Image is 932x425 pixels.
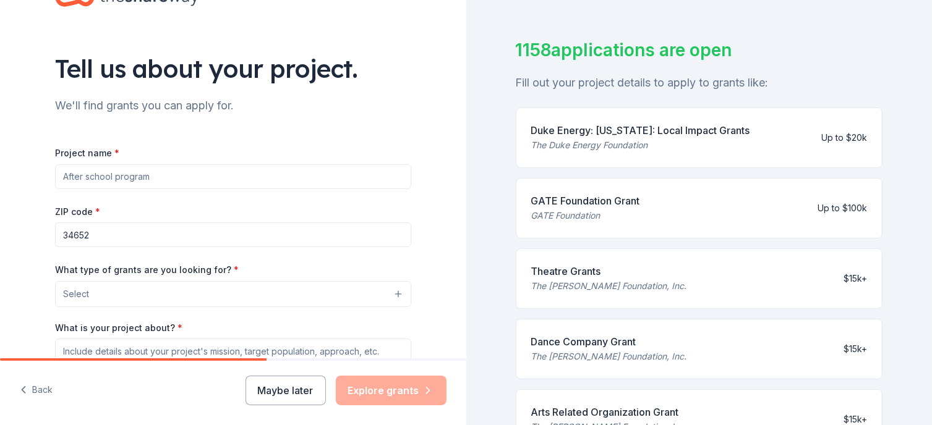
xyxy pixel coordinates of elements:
div: Theatre Grants [531,264,687,279]
button: Maybe later [246,376,326,405]
div: The [PERSON_NAME] Foundation, Inc. [531,349,687,364]
label: ZIP code [55,206,100,218]
div: Fill out your project details to apply to grants like: [516,73,883,93]
button: Back [20,377,53,403]
div: $15k+ [844,271,867,286]
div: The Duke Energy Foundation [531,138,750,153]
div: Up to $20k [821,130,867,145]
button: Select [55,281,411,307]
div: Dance Company Grant [531,334,687,349]
div: Up to $100k [818,201,867,216]
div: Tell us about your project. [55,51,411,86]
div: We'll find grants you can apply for. [55,96,411,116]
div: 1158 applications are open [516,37,883,63]
label: Project name [55,147,119,159]
div: GATE Foundation Grant [531,193,640,208]
input: After school program [55,164,411,189]
div: $15k+ [844,342,867,356]
span: Select [63,287,89,301]
label: What type of grants are you looking for? [55,264,239,276]
div: The [PERSON_NAME] Foundation, Inc. [531,279,687,293]
div: Duke Energy: [US_STATE]: Local Impact Grants [531,123,750,138]
input: 12345 (U.S. only) [55,222,411,247]
div: GATE Foundation [531,208,640,223]
div: Arts Related Organization Grant [531,405,687,419]
label: What is your project about? [55,322,182,334]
